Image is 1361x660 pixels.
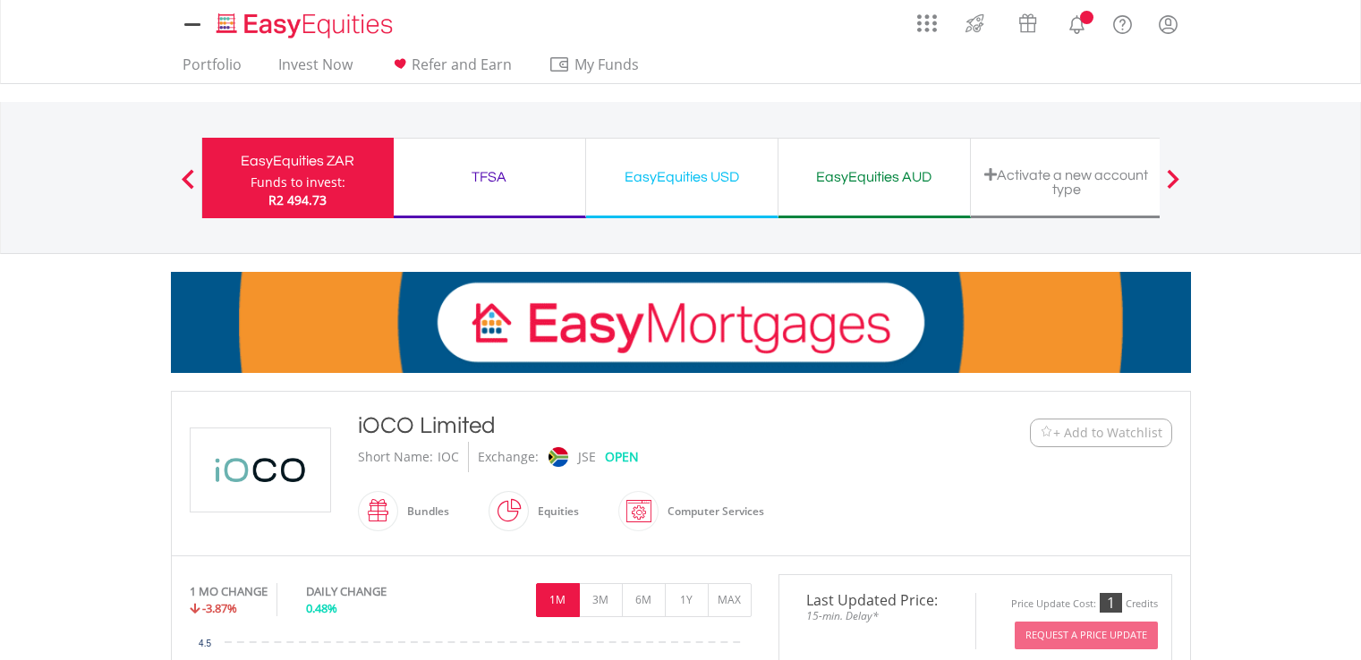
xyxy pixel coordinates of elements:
[917,13,937,33] img: grid-menu-icon.svg
[202,600,237,616] span: -3.87%
[597,165,767,190] div: EasyEquities USD
[1054,4,1100,40] a: Notifications
[358,410,920,442] div: iOCO Limited
[1030,419,1172,447] button: Watchlist + Add to Watchlist
[1001,4,1054,38] a: Vouchers
[412,55,512,74] span: Refer and Earn
[1126,597,1158,611] div: Credits
[605,442,639,472] div: OPEN
[271,55,360,83] a: Invest Now
[1015,622,1158,649] button: Request A Price Update
[1145,4,1191,44] a: My Profile
[708,583,752,617] button: MAX
[1100,4,1145,40] a: FAQ's and Support
[622,583,666,617] button: 6M
[1040,426,1053,439] img: Watchlist
[529,490,579,533] div: Equities
[1013,9,1042,38] img: vouchers-v2.svg
[358,442,433,472] div: Short Name:
[199,639,211,648] text: 4.5
[982,167,1152,197] div: Activate a new account type
[306,600,337,616] span: 0.48%
[306,583,447,600] div: DAILY CHANGE
[536,583,580,617] button: 1M
[251,173,345,191] div: Funds to invest:
[659,490,764,533] div: Computer Services
[193,428,327,512] img: EQU.ZA.IOC.png
[213,148,383,173] div: EasyEquities ZAR
[404,165,574,190] div: TFSA
[398,490,449,533] div: Bundles
[906,4,948,33] a: AppsGrid
[478,442,539,472] div: Exchange:
[382,55,519,83] a: Refer and Earn
[548,447,567,467] img: jse.png
[793,593,962,607] span: Last Updated Price:
[578,442,596,472] div: JSE
[579,583,623,617] button: 3M
[213,11,400,40] img: EasyEquities_Logo.png
[549,53,666,76] span: My Funds
[1011,597,1096,611] div: Price Update Cost:
[665,583,709,617] button: 1Y
[1053,424,1162,442] span: + Add to Watchlist
[209,4,400,40] a: Home page
[793,607,962,624] span: 15-min. Delay*
[171,272,1191,373] img: EasyMortage Promotion Banner
[438,442,459,472] div: IOC
[960,9,990,38] img: thrive-v2.svg
[1100,593,1122,613] div: 1
[268,191,327,208] span: R2 494.73
[789,165,959,190] div: EasyEquities AUD
[175,55,249,83] a: Portfolio
[190,583,268,600] div: 1 MO CHANGE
